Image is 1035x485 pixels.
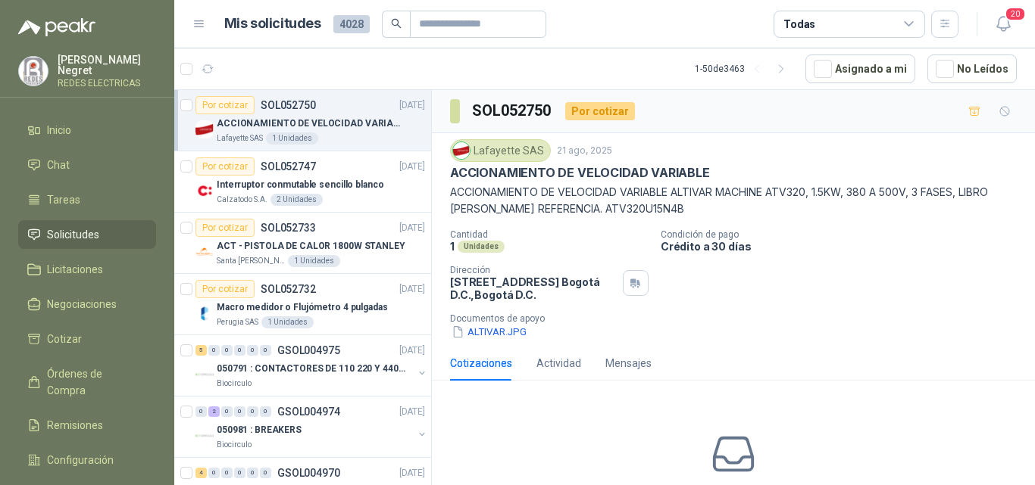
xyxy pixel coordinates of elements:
[208,406,220,417] div: 2
[19,57,48,85] img: Company Logo
[261,222,316,233] p: SOL052733
[260,345,271,356] div: 0
[195,304,214,322] img: Company Logo
[217,178,383,192] p: Interruptor conmutable sencillo blanco
[47,365,142,399] span: Órdenes de Compra
[58,79,156,88] p: REDES ELECTRICAS
[399,160,425,174] p: [DATE]
[217,239,405,253] p: ACT - PISTOLA DE CALOR 1800W STANLEY
[234,345,245,356] div: 0
[1005,7,1026,21] span: 20
[266,132,318,145] div: 1 Unidades
[450,240,455,253] p: 1
[221,406,233,417] div: 0
[174,90,431,151] a: Por cotizarSOL052750[DATE] Company LogoACCIONAMIENTO DE VELOCIDAD VARIABLELafayette SAS1 Unidades
[47,452,114,468] span: Configuración
[450,324,528,340] button: ALTIVAR.JPG
[224,13,321,35] h1: Mis solicitudes
[195,365,214,384] img: Company Logo
[391,18,402,29] span: search
[277,406,340,417] p: GSOL004974
[195,96,255,114] div: Por cotizar
[288,255,340,267] div: 1 Unidades
[695,57,793,81] div: 1 - 50 de 3463
[47,296,117,312] span: Negociaciones
[195,157,255,176] div: Por cotizar
[195,406,207,417] div: 0
[536,355,581,372] div: Actividad
[18,359,156,405] a: Órdenes de Compra
[399,344,425,358] p: [DATE]
[195,243,214,261] img: Company Logo
[277,468,340,478] p: GSOL004970
[450,165,710,181] p: ACCIONAMIENTO DE VELOCIDAD VARIABLE
[18,220,156,249] a: Solicitudes
[557,144,612,158] p: 21 ago, 2025
[260,406,271,417] div: 0
[261,161,316,172] p: SOL052747
[990,11,1017,38] button: 20
[47,261,103,278] span: Licitaciones
[208,468,220,478] div: 0
[18,255,156,284] a: Licitaciones
[221,345,233,356] div: 0
[18,185,156,214] a: Tareas
[195,341,428,390] a: 5 0 0 0 0 0 GSOL004975[DATE] Company Logo050791 : CONTACTORES DE 110 220 Y 440 VBiocirculo
[661,240,1029,253] p: Crédito a 30 días
[195,182,214,200] img: Company Logo
[661,229,1029,240] p: Condición de pago
[450,355,512,372] div: Cotizaciones
[217,362,405,376] p: 050791 : CONTACTORES DE 110 220 Y 440 V
[217,194,267,206] p: Calzatodo S.A.
[18,151,156,179] a: Chat
[58,54,156,76] p: [PERSON_NAME] Negret
[450,184,1017,217] p: ACCIONAMIENTO DE VELOCIDAD VARIABLE ALTIVAR MACHINE ATV320, 1.5KW, 380 A 500V, 3 FASES, LIBRO [PE...
[47,417,103,434] span: Remisiones
[217,300,388,315] p: Macro medidor o Flujómetro 4 pulgadas
[47,122,71,138] span: Inicio
[333,15,370,33] span: 4028
[399,221,425,235] p: [DATE]
[927,54,1017,83] button: No Leídos
[18,18,95,36] img: Logo peakr
[247,468,258,478] div: 0
[399,466,425,480] p: [DATE]
[450,275,617,301] p: [STREET_ADDRESS] Bogotá D.C. , Bogotá D.C.
[18,411,156,440] a: Remisiones
[195,280,255,298] div: Por cotizar
[217,132,263,145] p: Lafayette SAS
[450,265,617,275] p: Dirección
[221,468,233,478] div: 0
[783,16,815,33] div: Todas
[458,241,505,253] div: Unidades
[18,325,156,353] a: Cotizar
[217,439,252,451] p: Biocirculo
[217,255,285,267] p: Santa [PERSON_NAME]
[174,151,431,213] a: Por cotizarSOL052747[DATE] Company LogoInterruptor conmutable sencillo blancoCalzatodo S.A.2 Unid...
[399,405,425,419] p: [DATE]
[261,100,316,110] p: SOL052750
[270,194,323,206] div: 2 Unidades
[261,316,314,328] div: 1 Unidades
[195,219,255,237] div: Por cotizar
[234,406,245,417] div: 0
[217,423,302,437] p: 050981 : BREAKERS
[195,345,207,356] div: 5
[472,99,553,123] h3: SOL052750
[450,229,649,240] p: Cantidad
[805,54,915,83] button: Asignado a mi
[174,213,431,274] a: Por cotizarSOL052733[DATE] Company LogoACT - PISTOLA DE CALOR 1800W STANLEYSanta [PERSON_NAME]1 U...
[208,345,220,356] div: 0
[605,355,652,372] div: Mensajes
[399,98,425,113] p: [DATE]
[217,316,258,328] p: Perugia SAS
[18,290,156,319] a: Negociaciones
[47,331,82,347] span: Cotizar
[47,226,99,243] span: Solicitudes
[195,403,428,451] a: 0 2 0 0 0 0 GSOL004974[DATE] Company Logo050981 : BREAKERSBiocirculo
[450,313,1029,324] p: Documentos de apoyo
[217,117,405,131] p: ACCIONAMIENTO DE VELOCIDAD VARIABLE
[399,282,425,297] p: [DATE]
[18,116,156,145] a: Inicio
[174,274,431,335] a: Por cotizarSOL052732[DATE] Company LogoMacro medidor o Flujómetro 4 pulgadasPerugia SAS1 Unidades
